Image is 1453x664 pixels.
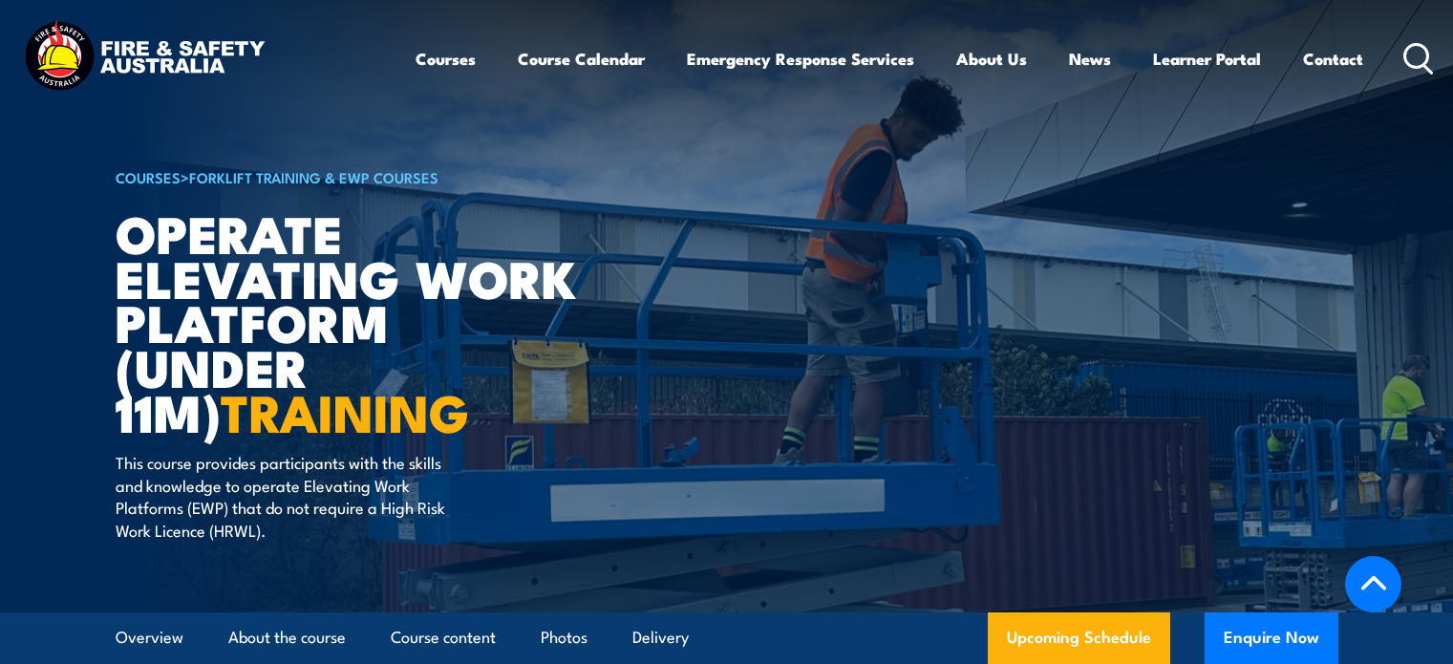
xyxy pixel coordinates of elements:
a: Courses [416,33,476,84]
button: Enquire Now [1205,612,1338,664]
a: Overview [116,612,183,663]
h6: > [116,165,588,188]
a: Photos [541,612,588,663]
a: Emergency Response Services [687,33,914,84]
a: Course content [391,612,496,663]
a: Contact [1303,33,1363,84]
a: About the course [228,612,346,663]
p: This course provides participants with the skills and knowledge to operate Elevating Work Platfor... [116,451,464,541]
a: Delivery [632,612,689,663]
a: Learner Portal [1153,33,1261,84]
h1: Operate Elevating Work Platform (under 11m) [116,210,588,434]
a: Forklift Training & EWP Courses [189,166,438,187]
strong: TRAINING [221,371,469,450]
a: Course Calendar [518,33,645,84]
a: About Us [956,33,1027,84]
a: News [1069,33,1111,84]
a: Upcoming Schedule [988,612,1170,664]
a: COURSES [116,166,181,187]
